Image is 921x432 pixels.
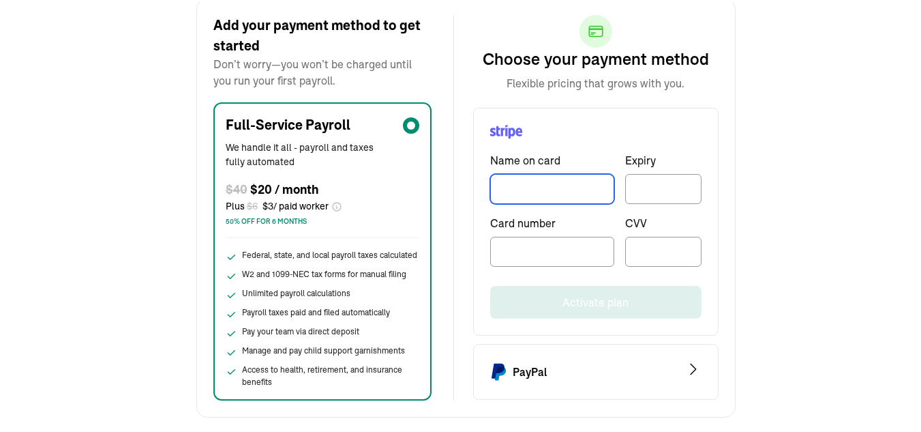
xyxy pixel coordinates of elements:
[242,247,417,259] span: Federal, state, and local payroll taxes calculated
[507,68,684,89] p: Flexible pricing that grows with you.
[242,304,390,317] span: Payroll taxes paid and filed automatically
[490,123,523,136] svg: Stripe Logo
[483,46,709,68] h3: Choose your payment method
[226,197,329,212] span: Plus $ 3 / paid worker
[226,181,247,195] span: $ 40
[490,213,614,229] p: Card number
[242,323,359,336] span: Pay your team via direct deposit
[226,139,392,167] p: We handle it all - payroll and taxes fully automated
[625,150,701,167] p: Expiry
[242,343,405,355] span: Manage and pay child support garnishments
[213,54,432,87] p: Don’t worry—you won’t be charged until you run your first payroll.
[513,362,547,378] span: PayPal
[247,198,258,210] span: $ 6
[226,113,350,133] span: Full-Service Payroll
[588,21,604,38] svg: Credit Card Icon
[213,13,432,54] h2: Add your payment method to get started
[213,100,432,399] div: radio-group
[473,342,719,398] div: Select PayPal as payment method
[634,179,693,191] iframe: Secure expiration date input frame
[242,266,406,278] span: W2 and 1099-NEC tax forms for manual filing
[490,359,507,381] svg: PayPal Logo
[490,172,614,202] input: TextInput
[242,285,350,298] span: Unlimited payroll calculations
[634,242,693,254] iframe: Secure CVC input frame
[499,242,605,254] iframe: Secure card number input frame
[625,213,701,229] p: CVV
[242,362,419,386] span: Access to health, retirement, and insurance benefits
[490,284,701,317] button: Activate plan
[250,181,318,195] span: $20 / month
[226,214,419,225] span: 50% off for 6 months
[490,150,614,167] p: Name on card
